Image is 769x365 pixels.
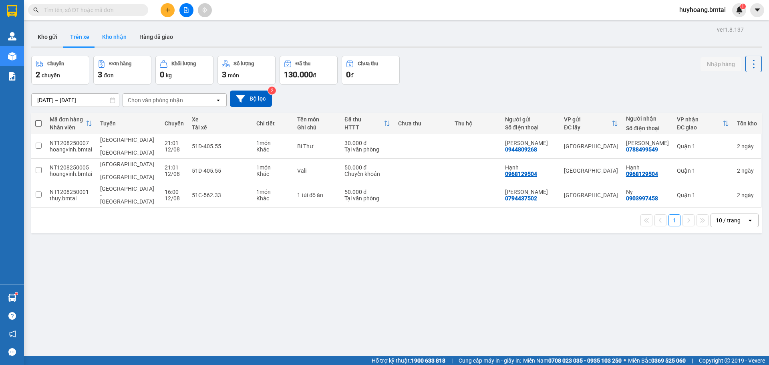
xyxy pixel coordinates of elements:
div: Đã thu [344,116,384,123]
div: Xe [192,116,248,123]
div: 2 [737,192,757,198]
div: 1 món [256,140,289,146]
div: VP gửi [564,116,612,123]
div: Vali [297,167,336,174]
img: logo-vxr [7,5,17,17]
th: Toggle SortBy [560,113,622,134]
span: Miền Nam [523,356,622,365]
span: Miền Bắc [628,356,686,365]
div: Đã thu [296,61,310,67]
button: aim [198,3,212,17]
span: [GEOGRAPHIC_DATA] - [GEOGRAPHIC_DATA] [100,137,154,156]
div: Chi tiết [256,120,289,127]
div: 51C-562.33 [192,192,248,198]
li: Bình Minh Tải [4,4,116,19]
li: VP [GEOGRAPHIC_DATA] [55,34,107,60]
sup: 1 [15,292,18,295]
div: Khác [256,195,289,202]
div: [GEOGRAPHIC_DATA] [564,167,618,174]
div: 1 túi đồ ăn [297,192,336,198]
div: Quận 1 [677,167,729,174]
div: Tại văn phòng [344,195,390,202]
span: kg [166,72,172,79]
div: Mã đơn hàng [50,116,86,123]
button: Đơn hàng3đơn [93,56,151,85]
span: message [8,348,16,356]
div: Khối lượng [171,61,196,67]
div: Ny [626,189,669,195]
th: Toggle SortBy [340,113,394,134]
div: 2 [737,167,757,174]
span: Cung cấp máy in - giấy in: [459,356,521,365]
div: Hạnh [505,164,556,171]
button: Chưa thu0đ [342,56,400,85]
div: Nguyên Khôi [626,140,669,146]
div: Khác [256,146,289,153]
div: Tuyến [100,120,157,127]
div: 50.000 đ [344,189,390,195]
div: Tại văn phòng [344,146,390,153]
img: solution-icon [8,72,16,81]
div: Người nhận [626,115,669,122]
span: | [451,356,453,365]
sup: 2 [268,87,276,95]
div: Chuyến [165,120,184,127]
div: Người gửi [505,116,556,123]
span: 2 [36,70,40,79]
button: Chuyến2chuyến [31,56,89,85]
div: HTTT [344,124,384,131]
img: warehouse-icon [8,52,16,60]
span: 1 [741,4,744,9]
div: 0968129504 [626,171,658,177]
div: Chưa thu [398,120,447,127]
div: hoangvinh.bmtai [50,171,92,177]
div: [GEOGRAPHIC_DATA] [564,143,618,149]
div: 51D-405.55 [192,143,248,149]
button: Kho nhận [96,27,133,46]
div: Chưa thu [358,61,378,67]
div: Quận 1 [677,143,729,149]
span: notification [8,330,16,338]
div: Ghi chú [297,124,336,131]
div: 50.000 đ [344,164,390,171]
div: 51D-405.55 [192,167,248,174]
button: Kho gửi [31,27,64,46]
img: logo.jpg [4,4,32,32]
img: warehouse-icon [8,294,16,302]
div: 30.000 đ [344,140,390,146]
span: | [692,356,693,365]
div: 16:00 [165,189,184,195]
span: Hỗ trợ kỹ thuật: [372,356,445,365]
div: 12/08 [165,146,184,153]
span: đ [313,72,316,79]
span: copyright [725,358,730,363]
div: 1 món [256,164,289,171]
sup: 1 [740,4,746,9]
button: Số lượng3món [217,56,276,85]
div: hoangvinh.bmtai [50,146,92,153]
input: Select a date range. [32,94,119,107]
strong: 0369 525 060 [651,357,686,364]
div: Chuyển khoản [344,171,390,177]
div: ĐC lấy [564,124,612,131]
div: Số điện thoại [505,124,556,131]
div: 0968129504 [505,171,537,177]
span: question-circle [8,312,16,320]
div: Đơn hàng [109,61,131,67]
div: 12/08 [165,195,184,202]
div: Số điện thoại [626,125,669,131]
div: NT1208250007 [50,140,92,146]
span: search [33,7,39,13]
span: 130.000 [284,70,313,79]
div: 0903997458 [626,195,658,202]
span: plus [165,7,171,13]
div: Số lượng [234,61,254,67]
div: Chuyến [47,61,64,67]
span: 3 [98,70,102,79]
span: [GEOGRAPHIC_DATA] - [GEOGRAPHIC_DATA] [100,186,154,205]
img: warehouse-icon [8,32,16,40]
div: 0944809268 [505,146,537,153]
div: Kim Duck Hyun [505,189,556,195]
div: Thu hộ [455,120,497,127]
li: VP [GEOGRAPHIC_DATA] [4,34,55,60]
